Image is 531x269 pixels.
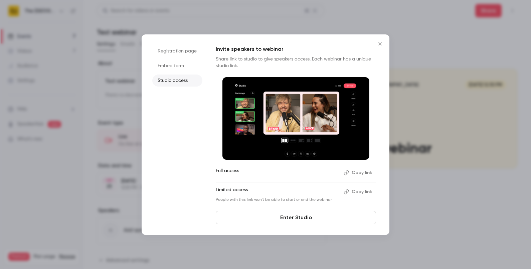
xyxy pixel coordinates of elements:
[216,186,338,197] p: Limited access
[341,186,376,197] button: Copy link
[216,45,376,53] p: Invite speakers to webinar
[222,77,369,160] img: Invite speakers to webinar
[216,167,338,178] p: Full access
[152,60,202,72] li: Embed form
[216,56,376,69] p: Share link to studio to give speakers access. Each webinar has a unique studio link.
[216,197,338,203] p: People with this link won't be able to start or end the webinar
[216,211,376,224] a: Enter Studio
[341,167,376,178] button: Copy link
[373,37,387,50] button: Close
[152,45,202,57] li: Registration page
[152,75,202,87] li: Studio access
